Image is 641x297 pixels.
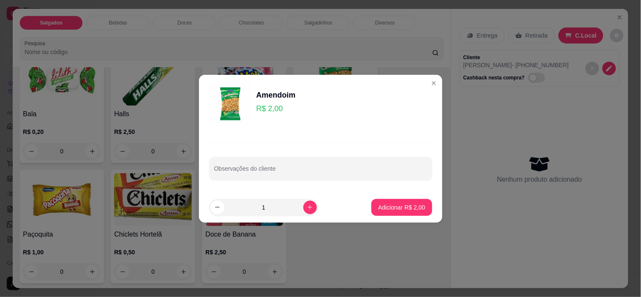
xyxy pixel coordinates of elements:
[256,103,296,114] p: R$ 2,00
[209,82,251,124] img: product-image
[211,201,224,214] button: decrease-product-quantity
[427,76,441,90] button: Close
[371,199,432,216] button: Adicionar R$ 2,00
[214,168,427,176] input: Observações do cliente
[303,201,317,214] button: increase-product-quantity
[256,89,296,101] div: Amendoim
[378,203,425,212] p: Adicionar R$ 2,00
